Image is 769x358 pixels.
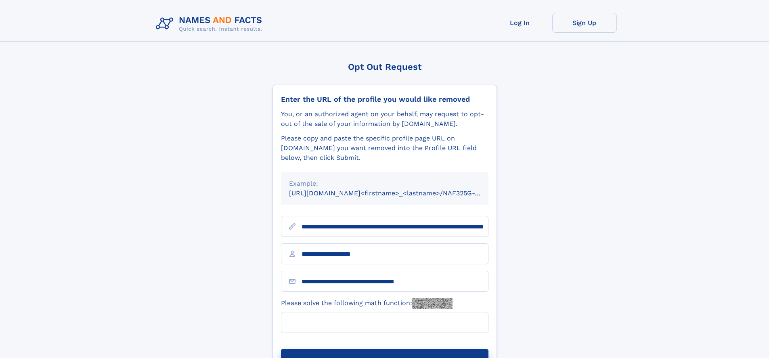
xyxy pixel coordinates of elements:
[488,13,552,33] a: Log In
[281,298,453,309] label: Please solve the following math function:
[552,13,617,33] a: Sign Up
[281,134,488,163] div: Please copy and paste the specific profile page URL on [DOMAIN_NAME] you want removed into the Pr...
[153,13,269,35] img: Logo Names and Facts
[281,95,488,104] div: Enter the URL of the profile you would like removed
[289,179,480,188] div: Example:
[272,62,497,72] div: Opt Out Request
[281,109,488,129] div: You, or an authorized agent on your behalf, may request to opt-out of the sale of your informatio...
[289,189,504,197] small: [URL][DOMAIN_NAME]<firstname>_<lastname>/NAF325G-xxxxxxxx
